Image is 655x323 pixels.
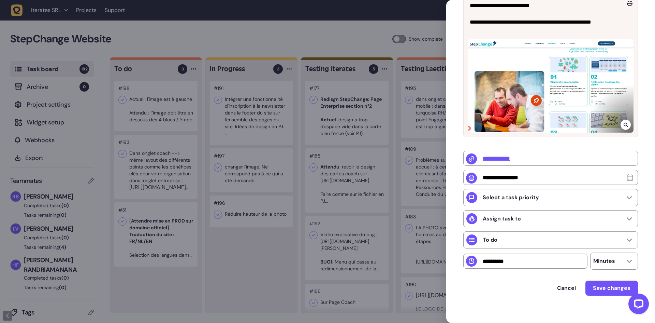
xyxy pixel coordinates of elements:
span: Save changes [593,285,630,291]
button: Cancel [550,281,583,295]
p: Minutes [593,258,615,265]
iframe: LiveChat chat widget [623,291,652,320]
span: Cancel [557,285,576,291]
p: Select a task priority [483,194,539,201]
button: Save changes [585,281,638,296]
p: To do [483,237,497,243]
p: Assign task to [483,215,521,222]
